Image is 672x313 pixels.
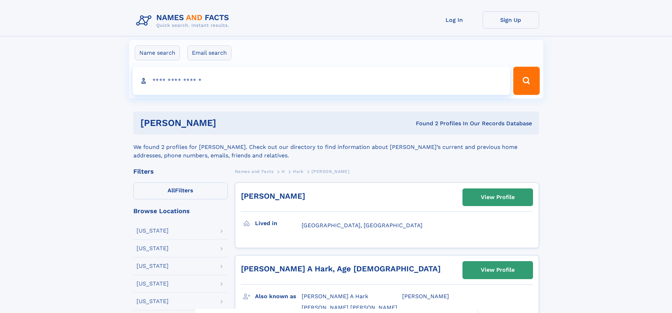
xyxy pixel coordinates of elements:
a: View Profile [463,261,533,278]
span: H [281,169,285,174]
span: [PERSON_NAME] [311,169,349,174]
a: H [281,167,285,176]
div: [US_STATE] [137,263,169,269]
a: [PERSON_NAME] A Hark, Age [DEMOGRAPHIC_DATA] [241,264,441,273]
div: View Profile [481,262,515,278]
label: Name search [135,46,180,60]
a: [PERSON_NAME] [241,192,305,200]
h3: Lived in [255,217,302,229]
div: We found 2 profiles for [PERSON_NAME]. Check out our directory to find information about [PERSON_... [133,134,539,160]
h1: [PERSON_NAME] [140,119,316,127]
div: [US_STATE] [137,281,169,287]
a: View Profile [463,189,533,206]
span: All [168,187,175,194]
span: [GEOGRAPHIC_DATA], [GEOGRAPHIC_DATA] [302,222,423,229]
input: search input [133,67,510,95]
div: [US_STATE] [137,228,169,234]
img: Logo Names and Facts [133,11,235,30]
div: [US_STATE] [137,246,169,251]
div: [US_STATE] [137,299,169,304]
div: Browse Locations [133,208,228,214]
a: Names and Facts [235,167,274,176]
span: Hark [293,169,303,174]
a: Log In [426,11,483,29]
div: View Profile [481,189,515,205]
label: Email search [187,46,231,60]
span: [PERSON_NAME] A Hark [302,293,368,300]
div: Filters [133,168,228,175]
h3: Also known as [255,290,302,302]
span: [PERSON_NAME] [PERSON_NAME] [302,304,397,311]
div: Found 2 Profiles In Our Records Database [316,120,532,127]
button: Search Button [513,67,539,95]
span: [PERSON_NAME] [402,293,449,300]
a: Sign Up [483,11,539,29]
a: Hark [293,167,303,176]
label: Filters [133,182,228,199]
